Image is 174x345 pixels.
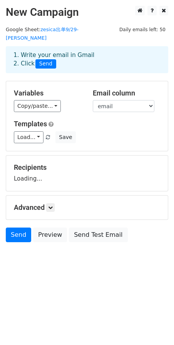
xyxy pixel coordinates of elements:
div: 1. Write your email in Gmail 2. Click [8,51,166,69]
h5: Recipients [14,163,160,172]
a: zesica出单9/29-[PERSON_NAME] [6,27,79,41]
h5: Email column [93,89,160,97]
a: Copy/paste... [14,100,61,112]
a: Send Test Email [69,228,127,242]
span: Daily emails left: 50 [117,25,168,34]
div: Loading... [14,163,160,183]
small: Google Sheet: [6,27,79,41]
a: Templates [14,120,47,128]
a: Preview [33,228,67,242]
h5: Advanced [14,203,160,212]
a: Daily emails left: 50 [117,27,168,32]
a: Send [6,228,31,242]
h5: Variables [14,89,81,97]
span: Send [35,59,56,69]
h2: New Campaign [6,6,168,19]
a: Load... [14,131,43,143]
button: Save [55,131,75,143]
